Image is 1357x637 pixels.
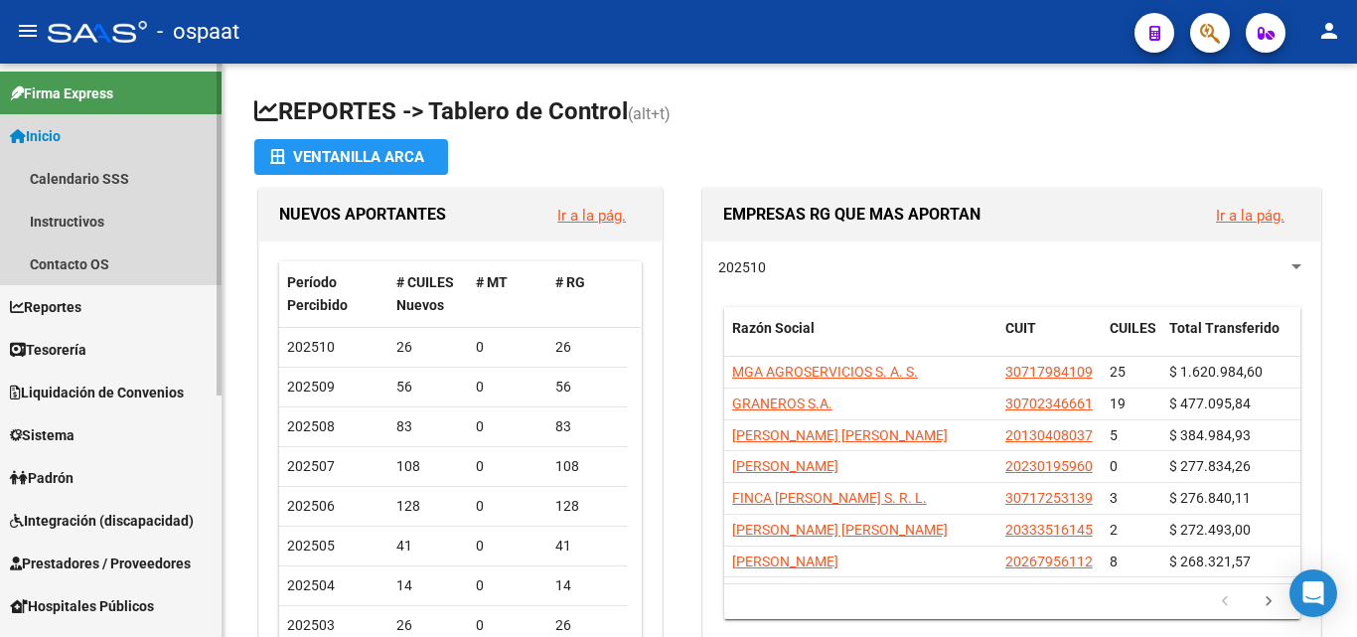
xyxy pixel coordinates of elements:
div: 56 [555,376,619,398]
span: MGA AGROSERVICIOS S. A. S. [732,364,918,380]
span: 202504 [287,577,335,593]
span: CUIT [1005,320,1036,336]
div: 56 [396,376,460,398]
span: 2 [1110,522,1118,538]
span: Prestadores / Proveedores [10,553,191,574]
datatable-header-cell: Período Percibido [279,261,388,327]
span: 25 [1110,364,1126,380]
div: 0 [476,574,539,597]
div: 14 [555,574,619,597]
div: 26 [396,614,460,637]
div: 26 [396,336,460,359]
span: 30702346661 [1005,396,1093,411]
span: 202507 [287,458,335,474]
span: FINCA [PERSON_NAME] S. R. L. [732,490,927,506]
span: $ 384.984,93 [1169,427,1251,443]
span: Integración (discapacidad) [10,510,194,532]
span: # MT [476,274,508,290]
span: Tesorería [10,339,86,361]
span: [PERSON_NAME] [PERSON_NAME] [732,522,948,538]
span: 202508 [287,418,335,434]
span: 20267956112 [1005,554,1093,569]
span: 30717984109 [1005,364,1093,380]
span: Total Transferido [1169,320,1280,336]
span: 0 [1110,458,1118,474]
mat-icon: menu [16,19,40,43]
h1: REPORTES -> Tablero de Control [254,95,1325,130]
div: Ventanilla ARCA [270,139,432,175]
span: Firma Express [10,82,113,104]
span: # RG [555,274,585,290]
datatable-header-cell: # RG [547,261,627,327]
datatable-header-cell: Total Transferido [1161,307,1300,373]
span: $ 268.321,57 [1169,554,1251,569]
span: Padrón [10,467,74,489]
button: Ventanilla ARCA [254,139,448,175]
div: 41 [555,535,619,557]
div: 128 [555,495,619,518]
mat-icon: person [1317,19,1341,43]
span: 202509 [287,379,335,395]
span: CUILES [1110,320,1156,336]
span: 19 [1110,396,1126,411]
div: 0 [476,415,539,438]
span: - ospaat [157,10,239,54]
span: 202510 [718,259,766,275]
span: [PERSON_NAME] [732,554,838,569]
div: 14 [396,574,460,597]
div: 0 [476,535,539,557]
span: Inicio [10,125,61,147]
div: 108 [555,455,619,478]
div: 26 [555,614,619,637]
datatable-header-cell: Razón Social [724,307,997,373]
span: Hospitales Públicos [10,595,154,617]
span: [PERSON_NAME] [PERSON_NAME] [732,427,948,443]
div: 0 [476,495,539,518]
div: 26 [555,336,619,359]
span: $ 277.834,26 [1169,458,1251,474]
span: 202503 [287,617,335,633]
span: $ 1.620.984,60 [1169,364,1263,380]
datatable-header-cell: # CUILES Nuevos [388,261,468,327]
a: Ir a la pág. [557,207,626,225]
span: NUEVOS APORTANTES [279,205,446,224]
span: GRANEROS S.A. [732,396,832,411]
span: $ 477.095,84 [1169,396,1251,411]
span: EMPRESAS RG QUE MAS APORTAN [723,205,980,224]
button: Ir a la pág. [541,197,642,234]
a: go to next page [1250,591,1287,613]
span: (alt+t) [628,104,671,123]
div: 83 [555,415,619,438]
span: 20130408037 [1005,427,1093,443]
div: 0 [476,376,539,398]
span: Reportes [10,296,81,318]
span: 20333516145 [1005,522,1093,538]
span: 3 [1110,490,1118,506]
span: 202506 [287,498,335,514]
span: $ 276.840,11 [1169,490,1251,506]
div: 0 [476,614,539,637]
div: 41 [396,535,460,557]
span: 202505 [287,538,335,554]
a: Ir a la pág. [1216,207,1284,225]
button: Ir a la pág. [1200,197,1300,234]
div: 108 [396,455,460,478]
span: [PERSON_NAME] [732,458,838,474]
span: Liquidación de Convenios [10,382,184,403]
div: Open Intercom Messenger [1289,569,1337,617]
span: 5 [1110,427,1118,443]
datatable-header-cell: CUILES [1102,307,1161,373]
span: # CUILES Nuevos [396,274,454,313]
div: 0 [476,336,539,359]
datatable-header-cell: CUIT [997,307,1102,373]
span: Período Percibido [287,274,348,313]
div: 128 [396,495,460,518]
span: 20230195960 [1005,458,1093,474]
span: Razón Social [732,320,815,336]
datatable-header-cell: # MT [468,261,547,327]
a: go to previous page [1206,591,1244,613]
span: Sistema [10,424,75,446]
span: 30717253139 [1005,490,1093,506]
span: 202510 [287,339,335,355]
span: $ 272.493,00 [1169,522,1251,538]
